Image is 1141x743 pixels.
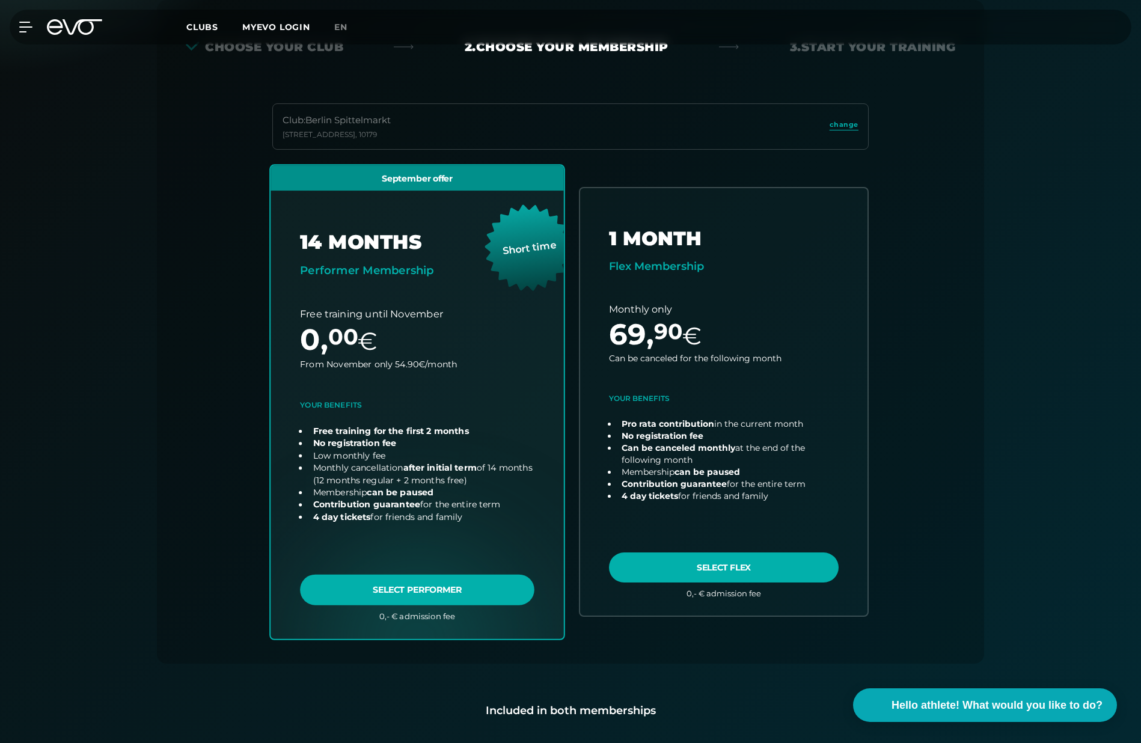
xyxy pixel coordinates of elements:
[283,130,355,139] font: [STREET_ADDRESS]
[283,114,304,126] font: Club
[271,165,564,638] a: choose plan
[334,22,347,32] font: en
[580,188,867,616] a: choose plan
[853,688,1117,722] button: Hello athlete! What would you like to do?
[486,704,656,717] font: Included in both memberships
[305,114,391,126] font: Berlin Spittelmarkt
[334,20,362,34] a: en
[355,130,377,139] font: , 10179
[830,120,858,129] font: change
[892,699,1103,711] font: Hello athlete! What would you like to do?
[830,120,858,133] a: change
[186,22,218,32] font: Clubs
[304,114,305,126] font: :
[186,21,242,32] a: Clubs
[242,22,310,32] a: MYEVO LOGIN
